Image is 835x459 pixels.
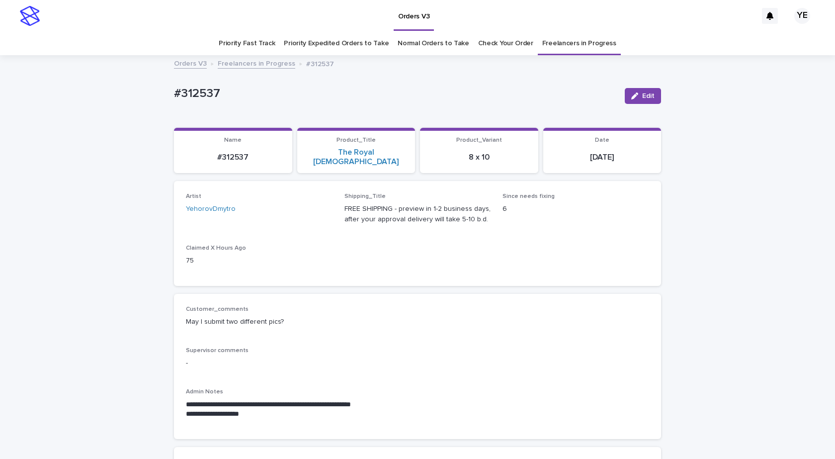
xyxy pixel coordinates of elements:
[794,8,810,24] div: YE
[303,148,410,167] a: The Royal [DEMOGRAPHIC_DATA]
[186,245,246,251] span: Claimed X Hours Ago
[502,193,555,199] span: Since needs fixing
[642,92,655,99] span: Edit
[306,58,334,69] p: #312537
[625,88,661,104] button: Edit
[542,32,616,55] a: Freelancers in Progress
[218,57,295,69] a: Freelancers in Progress
[549,153,656,162] p: [DATE]
[284,32,389,55] a: Priority Expedited Orders to Take
[174,87,617,101] p: #312537
[186,256,333,266] p: 75
[502,204,649,214] p: 6
[224,137,242,143] span: Name
[595,137,609,143] span: Date
[219,32,275,55] a: Priority Fast Track
[456,137,502,143] span: Product_Variant
[344,204,491,225] p: FREE SHIPPING - preview in 1-2 business days, after your approval delivery will take 5-10 b.d.
[344,193,386,199] span: Shipping_Title
[186,358,649,368] p: -
[180,153,286,162] p: #312537
[20,6,40,26] img: stacker-logo-s-only.png
[186,389,223,395] span: Admin Notes
[426,153,532,162] p: 8 x 10
[174,57,207,69] a: Orders V3
[186,204,236,214] a: YehorovDmytro
[336,137,376,143] span: Product_Title
[398,32,469,55] a: Normal Orders to Take
[186,348,249,354] span: Supervisor comments
[186,306,249,312] span: Customer_comments
[478,32,533,55] a: Check Your Order
[186,317,649,327] p: May I submit two different pics?
[186,193,201,199] span: Artist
